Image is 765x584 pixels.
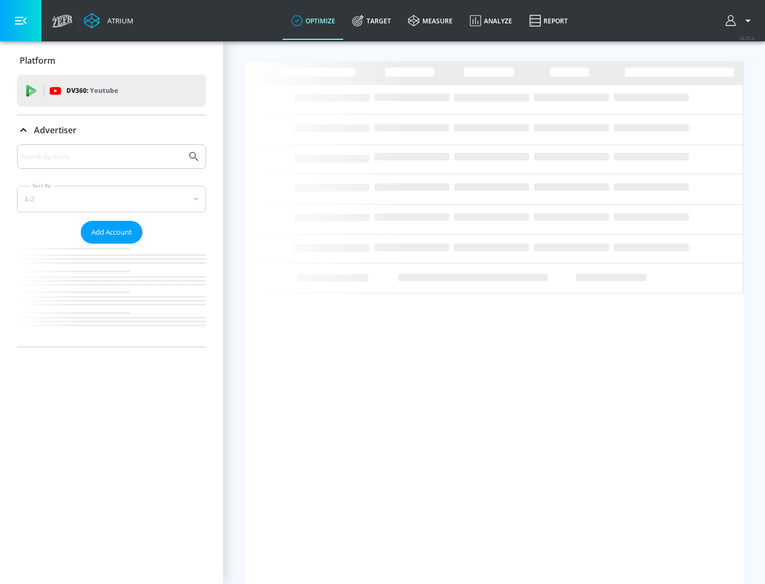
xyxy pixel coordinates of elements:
[17,46,206,75] div: Platform
[739,35,754,41] span: v 4.25.4
[21,150,182,164] input: Search by name
[17,115,206,145] div: Advertiser
[399,2,461,40] a: measure
[17,144,206,347] div: Advertiser
[30,182,53,189] label: Sort By
[17,186,206,212] div: A-Z
[91,226,132,238] span: Add Account
[34,124,76,136] p: Advertiser
[521,2,576,40] a: Report
[81,221,142,244] button: Add Account
[461,2,521,40] a: Analyze
[17,244,206,347] nav: list of Advertiser
[17,75,206,107] div: DV360: Youtube
[66,85,118,97] p: DV360:
[90,85,118,96] p: Youtube
[283,2,344,40] a: optimize
[344,2,399,40] a: Target
[103,16,133,25] div: Atrium
[84,13,133,29] a: Atrium
[20,55,55,66] p: Platform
